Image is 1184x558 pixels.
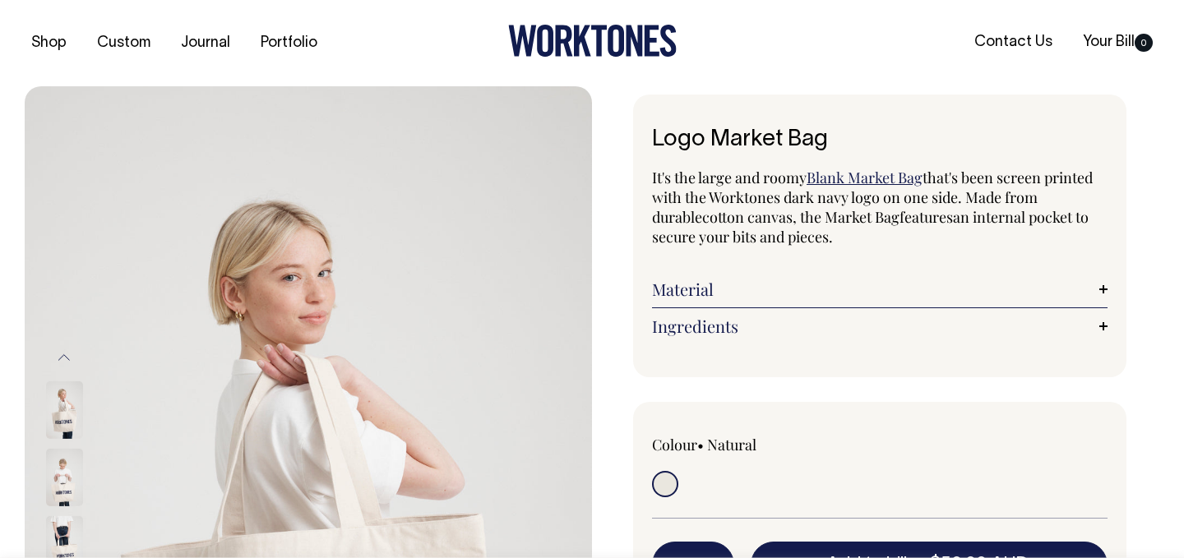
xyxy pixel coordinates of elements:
[652,168,1108,247] p: It's the large and roomy that's been screen printed with the Worktones dark navy logo on one side...
[25,30,73,57] a: Shop
[174,30,237,57] a: Journal
[652,435,835,454] div: Colour
[697,435,704,454] span: •
[652,127,1108,153] h1: Logo Market Bag
[652,279,1108,299] a: Material
[90,30,157,57] a: Custom
[46,381,83,439] img: Logo Market Bag
[1135,34,1153,52] span: 0
[900,207,953,227] span: features
[652,207,1089,247] span: an internal pocket to secure your bits and pieces.
[52,339,76,376] button: Previous
[254,30,324,57] a: Portfolio
[807,168,923,187] a: Blank Market Bag
[968,29,1059,56] a: Contact Us
[1076,29,1159,56] a: Your Bill0
[652,316,1108,336] a: Ingredients
[46,449,83,506] img: Logo Market Bag
[707,435,756,454] label: Natural
[702,207,900,227] span: cotton canvas, the Market Bag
